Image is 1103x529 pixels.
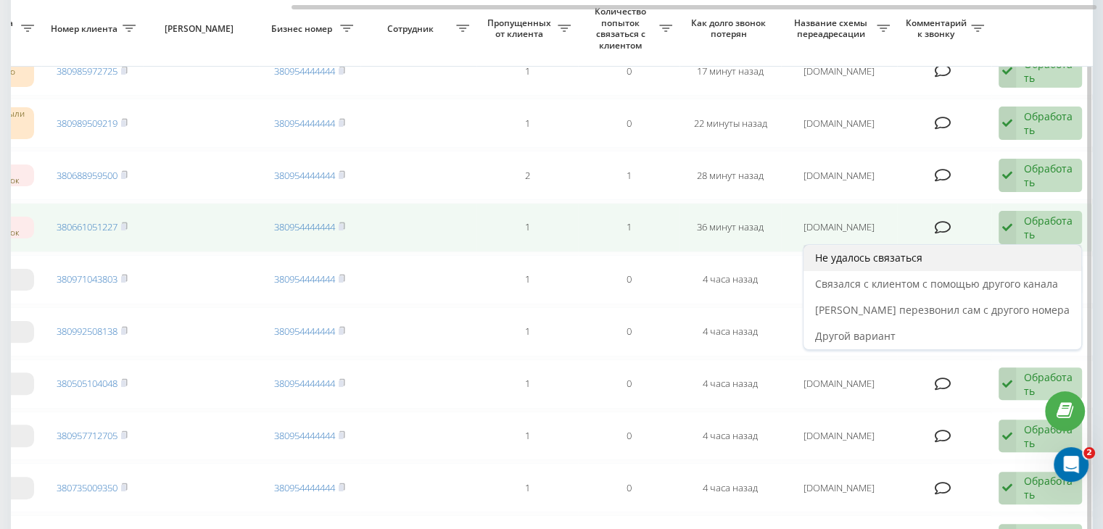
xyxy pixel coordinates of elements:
td: 4 часа назад [679,255,781,304]
td: 0 [578,412,679,461]
td: 1 [476,203,578,252]
span: Другой вариант [815,329,896,343]
td: 28 минут назад [679,151,781,200]
td: [DOMAIN_NAME] [781,412,897,461]
a: 380954444444 [274,220,335,233]
td: [DOMAIN_NAME] [781,307,897,357]
div: Обработать [1024,474,1074,501]
span: Не удалось связаться [815,251,922,264]
td: [DOMAIN_NAME] [781,255,897,304]
td: 36 минут назад [679,203,781,252]
td: 1 [476,463,578,512]
td: 1 [476,307,578,357]
td: 0 [578,463,679,512]
span: Комментарий к звонку [904,17,971,40]
a: 380688959500 [57,169,117,182]
a: 380954444444 [274,429,335,442]
a: 380954444444 [274,64,335,78]
td: 1 [578,203,679,252]
span: Сотрудник [368,23,456,35]
td: 1 [578,151,679,200]
td: 1 [476,46,578,96]
td: 4 часа назад [679,307,781,357]
div: Обработать [1024,57,1074,85]
span: Номер клиента [49,23,123,35]
td: [DOMAIN_NAME] [781,46,897,96]
a: 380971043803 [57,272,117,286]
span: Как долго звонок потерян [691,17,769,40]
span: Связался с клиентом с помощью другого канала [815,277,1058,291]
a: 380985972725 [57,64,117,78]
td: 22 минуты назад [679,99,781,148]
td: 4 часа назад [679,359,781,409]
iframe: Intercom live chat [1054,447,1088,482]
span: [PERSON_NAME] [155,23,247,35]
td: 0 [578,99,679,148]
span: Название схемы переадресации [788,17,877,40]
span: 2 [1083,447,1095,459]
td: [DOMAIN_NAME] [781,359,897,409]
td: 0 [578,255,679,304]
a: 380735009350 [57,481,117,494]
a: 380957712705 [57,429,117,442]
td: 0 [578,46,679,96]
td: 1 [476,99,578,148]
a: 380989509219 [57,117,117,130]
td: [DOMAIN_NAME] [781,151,897,200]
td: 1 [476,412,578,461]
span: Количество попыток связаться с клиентом [585,6,659,51]
td: 4 часа назад [679,412,781,461]
td: 2 [476,151,578,200]
td: [DOMAIN_NAME] [781,203,897,252]
td: 1 [476,359,578,409]
div: Обработать [1024,422,1074,450]
span: Бизнес номер [266,23,340,35]
div: Обработать [1024,214,1074,241]
td: 0 [578,359,679,409]
td: 1 [476,255,578,304]
td: 0 [578,307,679,357]
span: [PERSON_NAME] перезвонил сам с другого номера [815,303,1070,317]
div: Обработать [1024,370,1074,398]
a: 380954444444 [274,377,335,390]
a: 380661051227 [57,220,117,233]
span: Пропущенных от клиента [484,17,558,40]
td: [DOMAIN_NAME] [781,99,897,148]
a: 380505104048 [57,377,117,390]
td: [DOMAIN_NAME] [781,463,897,512]
a: 380954444444 [274,481,335,494]
td: 17 минут назад [679,46,781,96]
div: Обработать [1024,162,1074,189]
a: 380954444444 [274,272,335,286]
a: 380992508138 [57,325,117,338]
a: 380954444444 [274,325,335,338]
div: Обработать [1024,109,1074,137]
a: 380954444444 [274,117,335,130]
td: 4 часа назад [679,463,781,512]
a: 380954444444 [274,169,335,182]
